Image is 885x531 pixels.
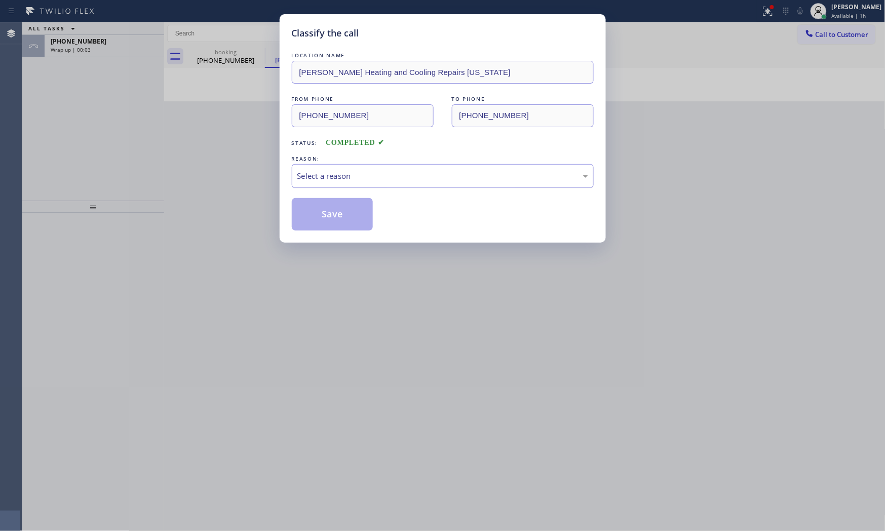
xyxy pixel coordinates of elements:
[297,170,588,182] div: Select a reason
[292,154,594,164] div: REASON:
[326,139,384,146] span: COMPLETED
[452,104,594,127] input: To phone
[292,198,373,231] button: Save
[292,104,434,127] input: From phone
[452,94,594,104] div: TO PHONE
[292,139,318,146] span: Status:
[292,94,434,104] div: FROM PHONE
[292,50,594,61] div: LOCATION NAME
[292,26,359,40] h5: Classify the call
